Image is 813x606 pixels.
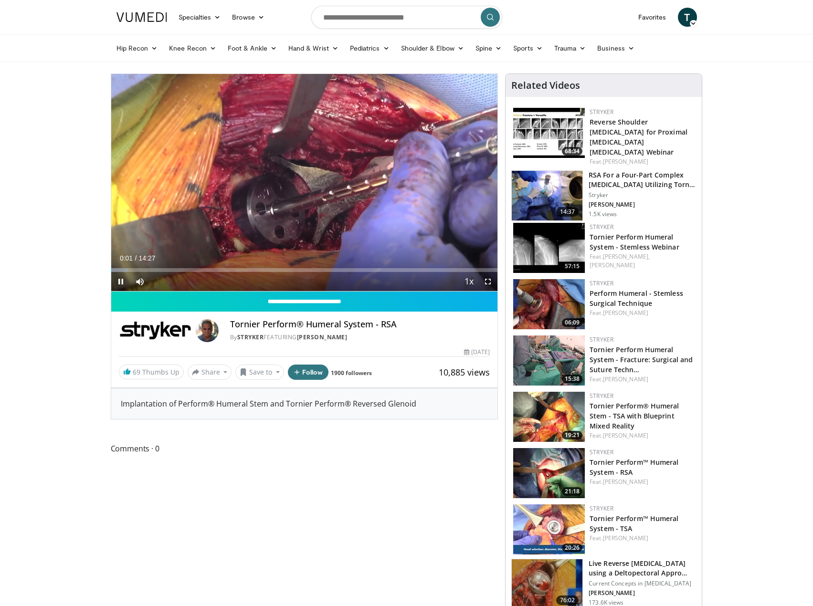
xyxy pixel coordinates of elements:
[589,580,696,587] p: Current Concepts in [MEDICAL_DATA]
[678,8,697,27] a: T
[311,6,502,29] input: Search topics, interventions
[513,392,585,442] img: 1b08e39d-474a-4fe3-8849-43e69b265824.150x105_q85_crop-smart_upscale.jpg
[549,39,592,58] a: Trauma
[226,8,270,27] a: Browse
[478,272,497,291] button: Fullscreen
[237,333,264,341] a: Stryker
[135,254,137,262] span: /
[590,252,694,270] div: Feat.
[562,318,582,327] span: 06:09
[590,375,694,384] div: Feat.
[513,392,585,442] a: 19:21
[288,365,329,380] button: Follow
[603,157,648,166] a: [PERSON_NAME]
[511,170,696,221] a: 14:37 RSA For a Four-Part Complex [MEDICAL_DATA] Utilizing Torn… Stryker [PERSON_NAME] 1.5K views
[603,478,648,486] a: [PERSON_NAME]
[513,504,585,554] a: 20:26
[590,223,613,231] a: Stryker
[119,365,184,379] a: 69 Thumbs Up
[590,261,635,269] a: [PERSON_NAME]
[589,170,696,189] h3: RSA For a Four-Part Complex [MEDICAL_DATA] Utilizing Torn…
[590,431,694,440] div: Feat.
[111,442,498,455] span: Comments 0
[111,388,498,419] div: Implantation of Perform® Humeral Stem and Tornier Perform® Reversed Glenoid
[111,74,498,292] video-js: Video Player
[111,39,164,58] a: Hip Recon
[111,268,498,272] div: Progress Bar
[513,448,585,498] img: eb5be16d-4729-4c3a-8f3f-bfef59f6286a.150x105_q85_crop-smart_upscale.jpg
[603,534,648,542] a: [PERSON_NAME]
[513,335,585,386] img: 49870a89-1289-4bcf-be89-66894a47fa98.150x105_q85_crop-smart_upscale.jpg
[120,254,133,262] span: 0:01
[512,171,582,220] img: df0f1406-0bb0-472e-a021-c1964535cf7e.150x105_q85_crop-smart_upscale.jpg
[590,458,678,477] a: Tornier Perform™ Humeral System - RSA
[439,366,490,378] span: 10,885 views
[196,319,219,342] img: Avatar
[562,147,582,156] span: 68:34
[235,365,284,380] button: Save to
[590,279,613,287] a: Stryker
[603,309,648,317] a: [PERSON_NAME]
[562,431,582,439] span: 19:21
[590,117,687,157] a: Reverse Shoulder [MEDICAL_DATA] for Proximal [MEDICAL_DATA] [MEDICAL_DATA] Webinar
[590,534,694,543] div: Feat.
[138,254,155,262] span: 14:27
[513,335,585,386] a: 15:38
[589,210,617,218] p: 1.5K views
[130,272,149,291] button: Mute
[395,39,470,58] a: Shoulder & Elbow
[111,272,130,291] button: Pause
[230,333,490,342] div: By FEATURING
[590,345,693,374] a: Tornier Perform Humeral System - Fracture: Surgical and Suture Techn…
[556,596,579,605] span: 76:02
[173,8,227,27] a: Specialties
[513,108,585,158] a: 68:34
[590,335,613,344] a: Stryker
[562,543,582,552] span: 20:26
[603,252,650,261] a: [PERSON_NAME],
[589,201,696,209] p: [PERSON_NAME]
[590,108,613,116] a: Stryker
[590,478,694,486] div: Feat.
[513,504,585,554] img: 97919458-f236-41e1-a831-13dad0fd505b.150x105_q85_crop-smart_upscale.jpg
[633,8,672,27] a: Favorites
[116,12,167,22] img: VuMedi Logo
[562,262,582,271] span: 57:15
[562,487,582,496] span: 21:18
[513,223,585,273] img: 3ae8161b-4f83-4edc-aac2-d9c3cbe12a04.150x105_q85_crop-smart_upscale.jpg
[133,367,140,376] span: 69
[470,39,507,58] a: Spine
[590,448,613,456] a: Stryker
[513,108,585,158] img: 5590996b-cb48-4399-9e45-1e14765bb8fc.150x105_q85_crop-smart_upscale.jpg
[590,157,694,166] div: Feat.
[188,365,232,380] button: Share
[163,39,222,58] a: Knee Recon
[590,401,679,430] a: Tornier Perform® Humeral Stem - TSA with Blueprint Mixed Reality
[589,559,696,578] h3: Live Reverse [MEDICAL_DATA] using a Deltopectoral Appro…
[513,279,585,329] img: fd96287c-ce25-45fb-ab34-2dcfaf53e3ee.150x105_q85_crop-smart_upscale.jpg
[344,39,395,58] a: Pediatrics
[513,279,585,329] a: 06:09
[507,39,549,58] a: Sports
[283,39,344,58] a: Hand & Wrist
[590,309,694,317] div: Feat.
[590,289,683,308] a: Perform Humeral - Stemless Surgical Technique
[591,39,640,58] a: Business
[562,375,582,383] span: 15:38
[297,333,348,341] a: [PERSON_NAME]
[222,39,283,58] a: Foot & Ankle
[590,504,613,512] a: Stryker
[331,369,372,377] a: 1900 followers
[556,207,579,217] span: 14:37
[590,392,613,400] a: Stryker
[513,223,585,273] a: 57:15
[603,375,648,383] a: [PERSON_NAME]
[459,272,478,291] button: Playback Rate
[589,191,696,199] p: Stryker
[589,589,696,597] p: [PERSON_NAME]
[590,514,678,533] a: Tornier Perform™ Humeral System - TSA
[511,80,580,91] h4: Related Videos
[590,232,679,251] a: Tornier Perform Humeral System - Stemless Webinar
[513,448,585,498] a: 21:18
